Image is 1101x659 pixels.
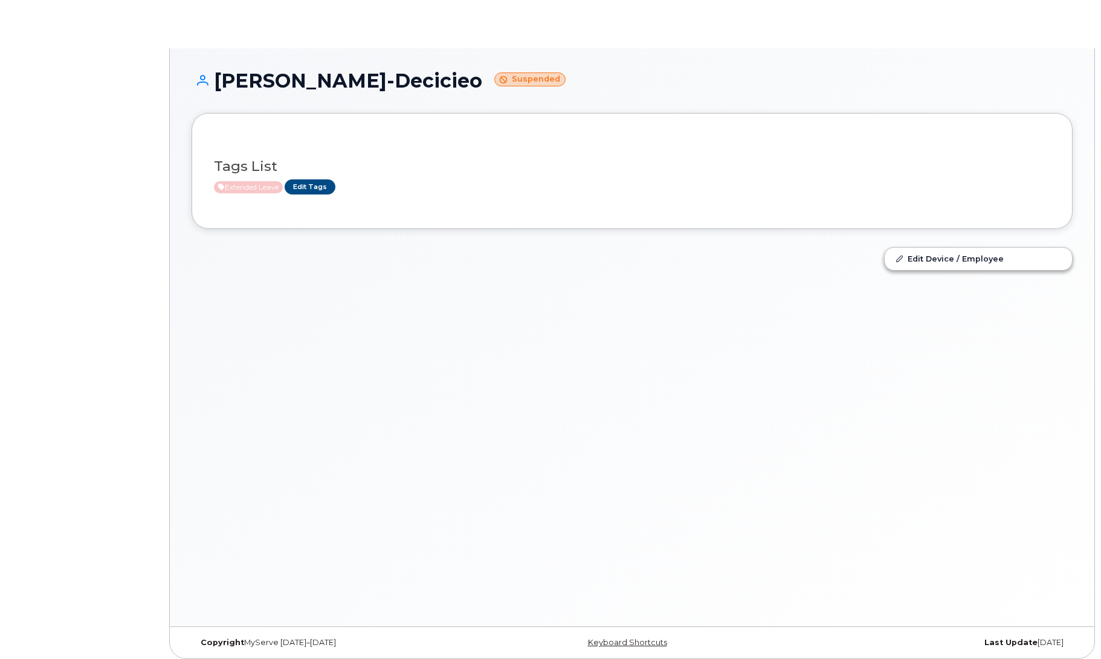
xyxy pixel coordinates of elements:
div: MyServe [DATE]–[DATE] [192,638,485,648]
a: Edit Device / Employee [885,248,1072,269]
a: Edit Tags [285,179,335,194]
strong: Last Update [984,638,1038,647]
small: Suspended [494,72,566,86]
h1: [PERSON_NAME]-Decicieo [192,70,1073,91]
span: Active [214,181,283,193]
h3: Tags List [214,159,1050,174]
div: [DATE] [779,638,1073,648]
strong: Copyright [201,638,244,647]
a: Keyboard Shortcuts [588,638,667,647]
